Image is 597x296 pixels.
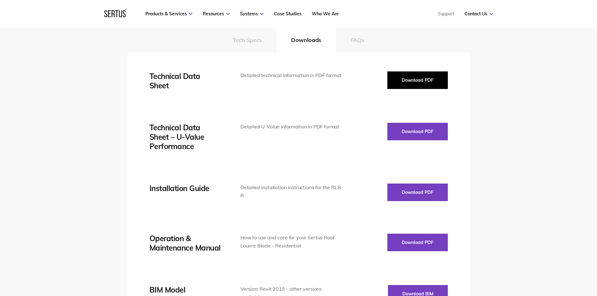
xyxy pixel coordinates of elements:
div: Detailed technical information in PDF format [240,71,344,80]
div: Installation Guide [149,184,222,193]
button: Download PDF [387,234,448,251]
button: FAQs [336,28,379,53]
button: Download PDF [387,184,448,201]
div: Technical Data Sheet [149,71,222,90]
button: Tech Specs [218,28,276,53]
button: Download PDF [387,71,448,89]
a: Support [438,11,454,17]
div: How to use and care for your Sertus Roof Louvre Blade - Residential [240,234,344,250]
div: Technical Data Sheet – U-Value Performance [149,123,222,151]
a: Contact Us [464,11,493,17]
div: BIM Model [149,285,222,294]
a: Who We Are [312,11,339,17]
button: Download PDF [387,123,448,140]
div: Operation & Maintenance Manual [149,234,222,252]
iframe: Chat Widget [484,223,597,296]
div: Detailed installation instructions for the RLB-R [240,184,344,200]
a: Systems [240,11,264,17]
div: Detailed U-Value information in PDF format [240,123,344,131]
a: Products & Services [145,11,192,17]
a: Resources [203,11,230,17]
a: Case Studies [274,11,301,17]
